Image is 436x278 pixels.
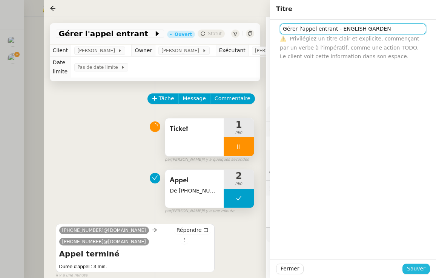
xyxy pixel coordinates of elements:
[132,45,155,57] td: Owner
[266,121,436,136] div: 🔐Données client
[50,57,71,78] td: Date limite
[269,109,309,118] span: ⚙️
[216,45,249,57] td: Exécutant
[269,124,318,133] span: 🔐
[269,154,321,160] span: ⏲️
[215,94,250,103] span: Commentaire
[269,185,364,191] span: 🕵️
[59,264,107,269] span: Durée d'appel : 3 min.
[147,93,179,104] button: Tâche
[174,226,211,234] button: Répondre
[224,129,254,136] span: min
[62,239,146,244] span: [PHONE_NUMBER]@[DOMAIN_NAME]
[170,123,219,135] span: Ticket
[266,150,436,165] div: ⏲️Tâches 3:59
[165,157,249,163] small: [PERSON_NAME]
[208,31,222,36] span: Statut
[159,94,174,103] span: Tâche
[269,232,293,238] span: 🧴
[266,165,436,180] div: 💬Commentaires
[224,171,254,180] span: 2
[59,248,211,259] h4: Appel terminé
[276,5,292,12] span: Titre
[203,208,234,214] span: il y a une minute
[407,264,425,273] span: Sauver
[165,208,234,214] small: [PERSON_NAME]
[255,47,295,54] span: [PERSON_NAME]
[224,120,254,129] span: 1
[210,93,255,104] button: Commentaire
[170,186,219,195] span: De [PHONE_NUMBER] à [PHONE_NUMBER]
[50,45,71,57] td: Client
[183,94,206,103] span: Message
[276,264,304,274] button: Fermer
[170,175,219,186] span: Appel
[77,64,121,71] span: Pas de date limite
[177,226,202,234] span: Répondre
[165,208,171,214] span: par
[62,228,146,233] span: [PHONE_NUMBER]@[DOMAIN_NAME]
[269,169,318,175] span: 💬
[281,264,299,273] span: Fermer
[59,30,154,37] span: Gérer l'appel entrant
[266,106,436,121] div: ⚙️Procédures
[224,180,254,187] span: min
[178,93,210,104] button: Message
[266,228,436,242] div: 🧴Autres
[266,181,436,196] div: 🕵️Autres demandes en cours 5
[280,36,286,42] span: ⚠️
[280,36,419,59] span: Privilégiez un titre clair et explicite, commençant par un verbe à l'impératif, comme une action ...
[203,157,249,163] span: il y a quelques secondes
[402,264,430,274] button: Sauver
[165,157,171,163] span: par
[175,32,192,37] div: Ouvert
[161,47,202,54] span: [PERSON_NAME]
[77,47,118,54] span: [PERSON_NAME]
